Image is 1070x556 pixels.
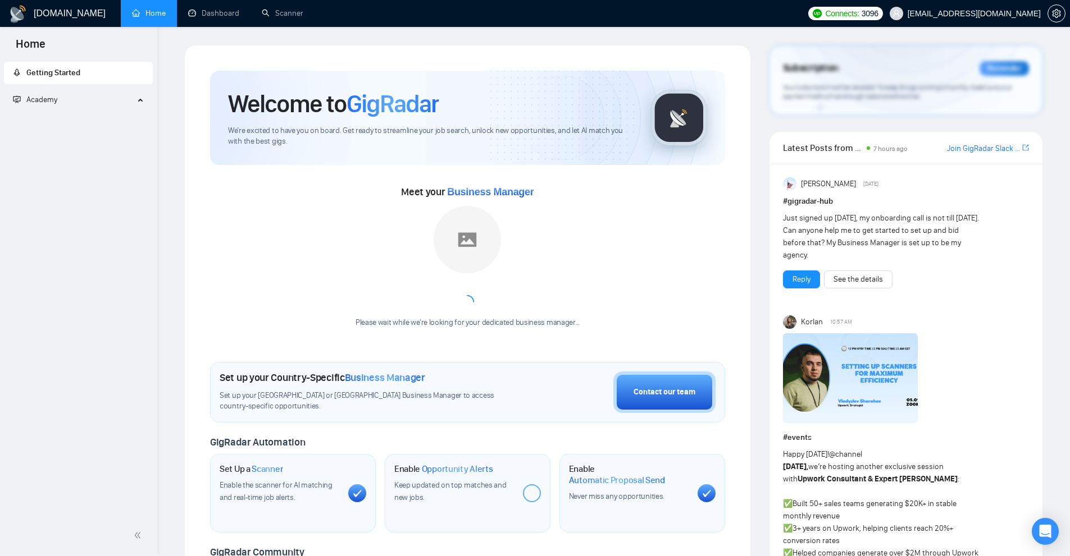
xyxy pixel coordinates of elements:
strong: [DATE], [783,462,808,471]
span: loading [458,293,477,312]
span: Getting Started [26,68,80,77]
a: Reply [793,273,811,286]
img: F09DP4X9C49-Event%20with%20Vlad%20Sharahov.png [783,333,918,423]
span: double-left [134,530,145,541]
div: Reminder [980,61,1029,76]
h1: Set up your Country-Specific [220,371,425,384]
a: dashboardDashboard [188,8,239,18]
span: rocket [13,68,21,76]
h1: Enable [569,463,689,485]
button: setting [1048,4,1066,22]
span: Subscription [783,59,839,78]
a: homeHome [132,8,166,18]
span: Enable the scanner for AI matching and real-time job alerts. [220,480,333,502]
div: Contact our team [634,386,695,398]
div: Open Intercom Messenger [1032,518,1059,545]
span: export [1022,143,1029,152]
span: [DATE] [863,179,878,189]
span: Opportunity Alerts [422,463,493,475]
h1: # gigradar-hub [783,195,1029,208]
h1: Set Up a [220,463,283,475]
img: placeholder.png [434,206,501,273]
img: Korlan [783,315,796,329]
span: Never miss any opportunities. [569,491,664,501]
button: Reply [783,270,820,288]
button: Contact our team [613,371,716,413]
span: @channel [829,449,862,459]
img: upwork-logo.png [813,9,822,18]
span: fund-projection-screen [13,95,21,103]
span: GigRadar [347,89,439,119]
img: logo [9,5,27,23]
h1: Welcome to [228,89,439,119]
button: See the details [824,270,893,288]
span: Business Manager [447,186,534,197]
h1: Enable [394,463,493,475]
img: gigradar-logo.png [651,90,707,146]
a: searchScanner [262,8,303,18]
strong: Upwork Consultant & Expert [PERSON_NAME] [798,474,958,484]
span: Connects: [825,7,859,20]
span: ✅ [783,523,793,533]
span: Scanner [252,463,283,475]
span: ✅ [783,499,793,508]
span: Academy [13,95,57,104]
span: [PERSON_NAME] [801,178,856,190]
span: GigRadar Automation [210,436,305,448]
a: setting [1048,9,1066,18]
div: Just signed up [DATE], my onboarding call is not till [DATE]. Can anyone help me to get started t... [783,212,980,261]
span: Your subscription will be renewed. To keep things running smoothly, make sure your payment method... [783,83,1012,101]
span: 3096 [862,7,878,20]
span: Keep updated on top matches and new jobs. [394,480,507,502]
span: 7 hours ago [873,145,908,153]
span: user [893,10,900,17]
span: Academy [26,95,57,104]
h1: # events [783,431,1029,444]
a: See the details [834,273,883,286]
a: Join GigRadar Slack Community [947,143,1020,155]
span: We're excited to have you on board. Get ready to streamline your job search, unlock new opportuni... [228,126,633,147]
li: Getting Started [4,62,153,84]
span: 10:57 AM [830,317,852,327]
a: export [1022,143,1029,153]
span: setting [1048,9,1065,18]
span: Home [7,36,54,59]
div: Please wait while we're looking for your dedicated business manager... [349,318,586,328]
span: Korlan [801,316,823,328]
span: Business Manager [345,371,425,384]
img: Anisuzzaman Khan [783,177,796,191]
span: Set up your [GEOGRAPHIC_DATA] or [GEOGRAPHIC_DATA] Business Manager to access country-specific op... [220,390,517,412]
span: Automatic Proposal Send [569,475,665,486]
span: Latest Posts from the GigRadar Community [783,141,863,155]
span: Meet your [401,186,534,198]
